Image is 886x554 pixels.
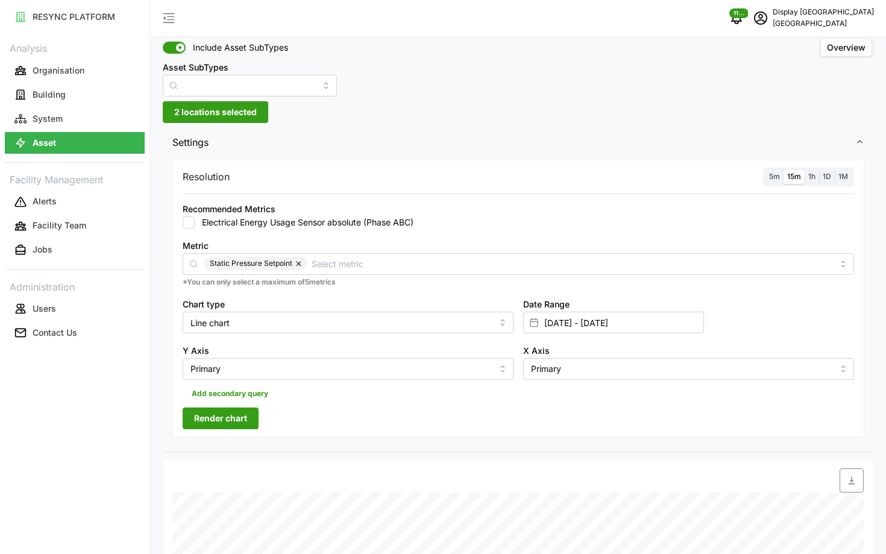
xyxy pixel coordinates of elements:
button: Building [5,84,145,105]
span: 1M [838,172,848,181]
p: Users [33,303,56,315]
label: Asset SubTypes [163,61,228,74]
span: Static Pressure Setpoint [210,257,292,270]
button: Settings [163,128,874,157]
div: Settings [163,157,874,452]
input: Select X axis [523,358,854,380]
input: Select Y axis [183,358,514,380]
input: Select chart type [183,312,514,333]
button: Add secondary query [183,385,277,403]
label: Chart type [183,298,225,311]
p: Display [GEOGRAPHIC_DATA] [773,7,874,18]
button: Asset [5,132,145,154]
a: Users [5,297,145,321]
label: Y Axis [183,344,209,357]
button: notifications [724,6,749,30]
span: 1h [808,172,815,181]
span: 15m [787,172,801,181]
p: Administration [5,277,145,295]
button: 2 locations selected [163,101,268,123]
a: Alerts [5,190,145,214]
p: *You can only select a maximum of 5 metrics [183,277,854,288]
span: 2 locations selected [174,102,257,122]
span: Render chart [194,408,247,429]
p: Contact Us [33,327,77,339]
p: Resolution [183,169,230,184]
label: Electrical Energy Usage Sensor absolute (Phase ABC) [195,216,413,228]
p: Building [33,89,66,101]
a: Contact Us [5,321,145,345]
p: Analysis [5,39,145,56]
a: Asset [5,131,145,155]
label: Date Range [523,298,570,311]
p: Organisation [33,65,84,77]
input: Select metric [312,257,833,270]
p: Facility Team [33,219,86,231]
span: Settings [172,128,855,157]
input: Select date range [523,312,704,333]
label: Metric [183,239,209,253]
button: Alerts [5,191,145,213]
p: Jobs [33,244,52,256]
button: Facility Team [5,215,145,237]
p: RESYNC PLATFORM [33,11,115,23]
a: System [5,107,145,131]
button: Jobs [5,239,145,261]
span: 1175 [734,9,744,17]
p: Facility Management [5,170,145,187]
label: X Axis [523,344,550,357]
span: Add secondary query [192,385,268,402]
button: System [5,108,145,130]
p: System [33,113,63,125]
button: Render chart [183,408,259,429]
p: Asset [33,137,56,149]
div: Recommended Metrics [183,203,275,216]
span: Overview [827,42,866,52]
p: [GEOGRAPHIC_DATA] [773,18,874,30]
a: Organisation [5,58,145,83]
span: 5m [769,172,780,181]
span: Include Asset SubTypes [186,42,288,54]
p: Alerts [33,195,57,207]
a: Facility Team [5,214,145,238]
a: Building [5,83,145,107]
a: Jobs [5,238,145,262]
a: RESYNC PLATFORM [5,5,145,29]
button: schedule [749,6,773,30]
button: Contact Us [5,322,145,344]
button: RESYNC PLATFORM [5,6,145,28]
button: Users [5,298,145,319]
button: Organisation [5,60,145,81]
span: 1D [823,172,831,181]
